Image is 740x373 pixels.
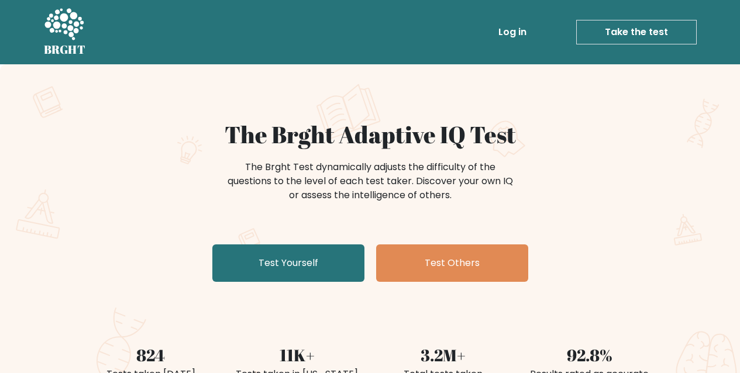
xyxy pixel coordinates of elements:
[377,343,510,367] div: 3.2M+
[231,343,363,367] div: 11K+
[44,43,86,57] h5: BRGHT
[85,120,656,148] h1: The Brght Adaptive IQ Test
[376,244,528,282] a: Test Others
[576,20,697,44] a: Take the test
[44,5,86,60] a: BRGHT
[212,244,364,282] a: Test Yourself
[524,343,656,367] div: 92.8%
[494,20,531,44] a: Log in
[85,343,217,367] div: 824
[224,160,517,202] div: The Brght Test dynamically adjusts the difficulty of the questions to the level of each test take...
